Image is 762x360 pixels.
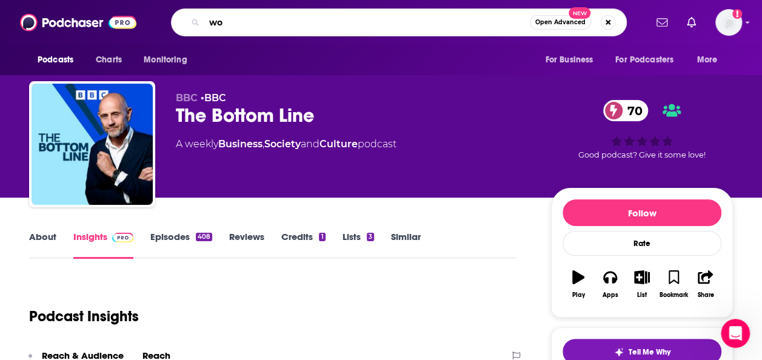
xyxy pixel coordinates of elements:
[578,150,706,159] span: Good podcast? Give it some love!
[96,52,122,68] span: Charts
[603,292,618,299] div: Apps
[607,48,691,72] button: open menu
[615,52,673,68] span: For Podcasters
[262,138,264,150] span: ,
[689,48,733,72] button: open menu
[614,347,624,357] img: tell me why sparkle
[563,231,721,256] div: Rate
[721,319,750,348] iframe: Intercom live chat
[732,9,742,19] svg: Add a profile image
[73,231,133,259] a: InsightsPodchaser Pro
[563,262,594,306] button: Play
[603,100,649,121] a: 70
[135,48,202,72] button: open menu
[615,100,649,121] span: 70
[535,19,586,25] span: Open Advanced
[204,13,530,32] input: Search podcasts, credits, & more...
[563,199,721,226] button: Follow
[530,15,591,30] button: Open AdvancedNew
[29,231,56,259] a: About
[343,231,374,259] a: Lists3
[569,7,590,19] span: New
[652,12,672,33] a: Show notifications dropdown
[660,292,688,299] div: Bookmark
[29,48,89,72] button: open menu
[690,262,721,306] button: Share
[171,8,627,36] div: Search podcasts, credits, & more...
[229,231,264,259] a: Reviews
[536,48,608,72] button: open menu
[594,262,626,306] button: Apps
[144,52,187,68] span: Monitoring
[176,137,396,152] div: A weekly podcast
[545,52,593,68] span: For Business
[281,231,325,259] a: Credits1
[682,12,701,33] a: Show notifications dropdown
[629,347,670,357] span: Tell Me Why
[391,231,421,259] a: Similar
[715,9,742,36] img: User Profile
[88,48,129,72] a: Charts
[697,292,714,299] div: Share
[264,138,301,150] a: Society
[572,292,585,299] div: Play
[20,11,136,34] img: Podchaser - Follow, Share and Rate Podcasts
[319,138,358,150] a: Culture
[715,9,742,36] span: Logged in as danisles
[715,9,742,36] button: Show profile menu
[38,52,73,68] span: Podcasts
[301,138,319,150] span: and
[29,307,139,325] h1: Podcast Insights
[319,233,325,241] div: 1
[658,262,689,306] button: Bookmark
[626,262,658,306] button: List
[196,233,212,241] div: 408
[32,84,153,205] img: The Bottom Line
[201,92,226,104] span: •
[218,138,262,150] a: Business
[176,92,198,104] span: BBC
[204,92,226,104] a: BBC
[551,92,733,167] div: 70Good podcast? Give it some love!
[112,233,133,242] img: Podchaser Pro
[150,231,212,259] a: Episodes408
[637,292,647,299] div: List
[367,233,374,241] div: 3
[697,52,718,68] span: More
